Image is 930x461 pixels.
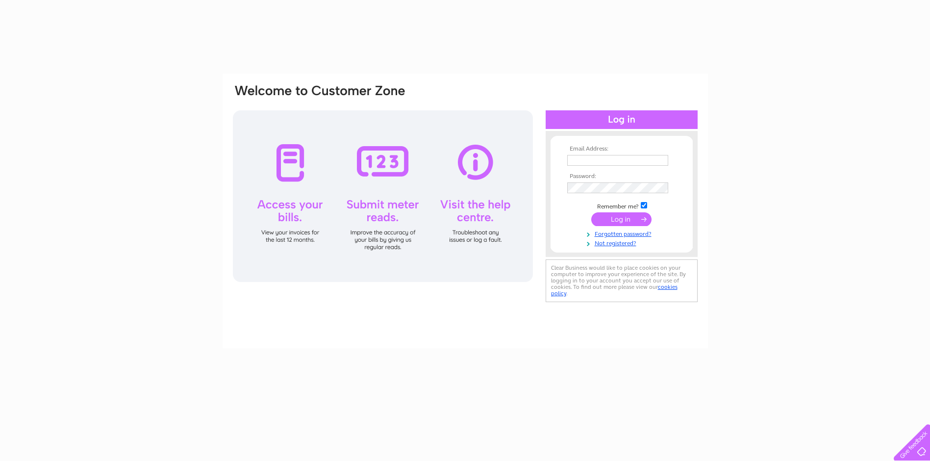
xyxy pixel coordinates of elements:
[565,146,679,153] th: Email Address:
[551,283,678,297] a: cookies policy
[546,259,698,302] div: Clear Business would like to place cookies on your computer to improve your experience of the sit...
[565,201,679,210] td: Remember me?
[591,212,652,226] input: Submit
[565,173,679,180] th: Password:
[567,238,679,247] a: Not registered?
[567,229,679,238] a: Forgotten password?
